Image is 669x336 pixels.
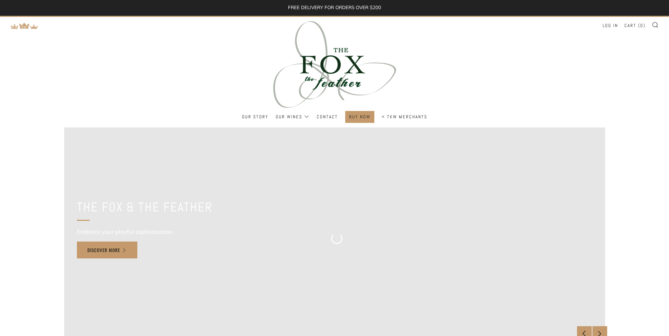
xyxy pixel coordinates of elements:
h2: THE FOX & THE FEATHER [77,198,212,217]
a: BUY NOW [349,111,370,123]
a: Return to TKW Merchants [11,22,39,28]
p: Embrace your playful sophistication. [77,226,212,237]
a: Our Wines [276,111,309,123]
a: Contact [317,111,338,123]
a: Discover More [77,242,137,258]
a: Our Story [242,111,268,123]
a: < TKW Merchants [382,111,427,123]
a: Log in [603,20,618,31]
img: three kings wine merchants [273,17,396,111]
a: Cart (0) [624,20,645,31]
img: Return to TKW Merchants [11,22,39,29]
span: 0 [640,22,643,28]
